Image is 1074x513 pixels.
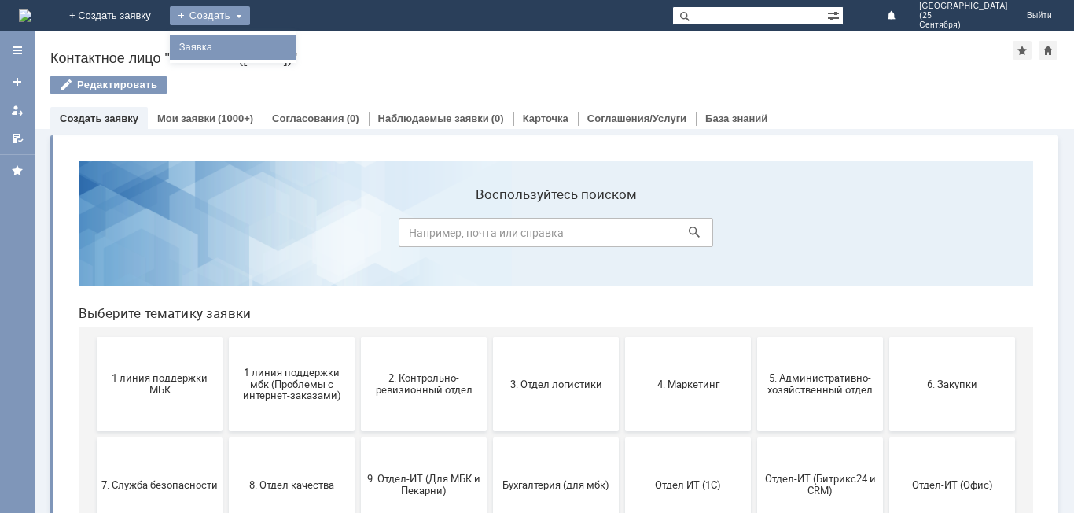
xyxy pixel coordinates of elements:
span: Сентября) [919,20,1008,30]
button: Отдел-ИТ (Битрикс24 и CRM) [691,290,817,384]
button: 2. Контрольно-ревизионный отдел [295,189,421,283]
button: 1 линия поддержки мбк (Проблемы с интернет-заказами) [163,189,289,283]
a: Карточка [523,113,568,124]
span: Отдел-ИТ (Офис) [828,330,944,342]
div: Сделать домашней страницей [1039,41,1057,60]
button: Отдел-ИТ (Офис) [823,290,949,384]
button: [PERSON_NAME]. Услуги ИТ для МБК (оформляет L1) [427,390,553,485]
button: 6. Закупки [823,189,949,283]
span: Бухгалтерия (для мбк) [432,330,548,342]
span: 5. Административно-хозяйственный отдел [696,224,812,248]
span: (25 [919,11,1008,20]
a: База знаний [705,113,767,124]
a: Перейти на домашнюю страницу [19,9,31,22]
span: 9. Отдел-ИТ (Для МБК и Пекарни) [300,325,416,349]
span: [PERSON_NAME]. Услуги ИТ для МБК (оформляет L1) [432,419,548,455]
button: 3. Отдел логистики [427,189,553,283]
a: Мои согласования [5,126,30,151]
a: Создать заявку [60,113,138,124]
img: logo [19,9,31,22]
a: Мои заявки [5,98,30,123]
div: Добавить в избранное [1013,41,1032,60]
a: Заявка [173,38,292,57]
button: 1 линия поддержки МБК [31,189,156,283]
button: Это соглашение не активно! [295,390,421,485]
button: Отдел ИТ (1С) [559,290,685,384]
span: 1 линия поддержки МБК [35,224,152,248]
span: Отдел-ИТ (Битрикс24 и CRM) [696,325,812,349]
button: 7. Служба безопасности [31,290,156,384]
input: Например, почта или справка [333,70,647,99]
div: Контактное лицо "Смоленск ([DATE])" [50,50,1013,66]
button: Франчайзинг [163,390,289,485]
div: Создать [170,6,250,25]
span: 2. Контрольно-ревизионный отдел [300,224,416,248]
span: Расширенный поиск [827,7,843,22]
button: Бухгалтерия (для мбк) [427,290,553,384]
span: Финансовый отдел [35,431,152,443]
a: Наблюдаемые заявки [378,113,489,124]
span: 4. Маркетинг [564,230,680,242]
button: Финансовый отдел [31,390,156,485]
button: 9. Отдел-ИТ (Для МБК и Пекарни) [295,290,421,384]
span: 6. Закупки [828,230,944,242]
span: Это соглашение не активно! [300,426,416,449]
span: 3. Отдел логистики [432,230,548,242]
a: Соглашения/Услуги [587,113,686,124]
label: Воспользуйтесь поиском [333,39,647,54]
span: 1 линия поддержки мбк (Проблемы с интернет-заказами) [167,218,284,253]
div: (0) [491,113,504,124]
a: Создать заявку [5,69,30,94]
a: Мои заявки [157,113,215,124]
span: не актуален [564,431,680,443]
span: Отдел ИТ (1С) [564,330,680,342]
button: 4. Маркетинг [559,189,685,283]
span: [GEOGRAPHIC_DATA] [919,2,1008,11]
button: не актуален [559,390,685,485]
button: 5. Административно-хозяйственный отдел [691,189,817,283]
span: 8. Отдел качества [167,330,284,342]
span: 7. Служба безопасности [35,330,152,342]
button: 8. Отдел качества [163,290,289,384]
span: Франчайзинг [167,431,284,443]
div: (1000+) [218,113,253,124]
div: (0) [347,113,359,124]
a: Согласования [272,113,344,124]
header: Выберите тематику заявки [13,157,967,173]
